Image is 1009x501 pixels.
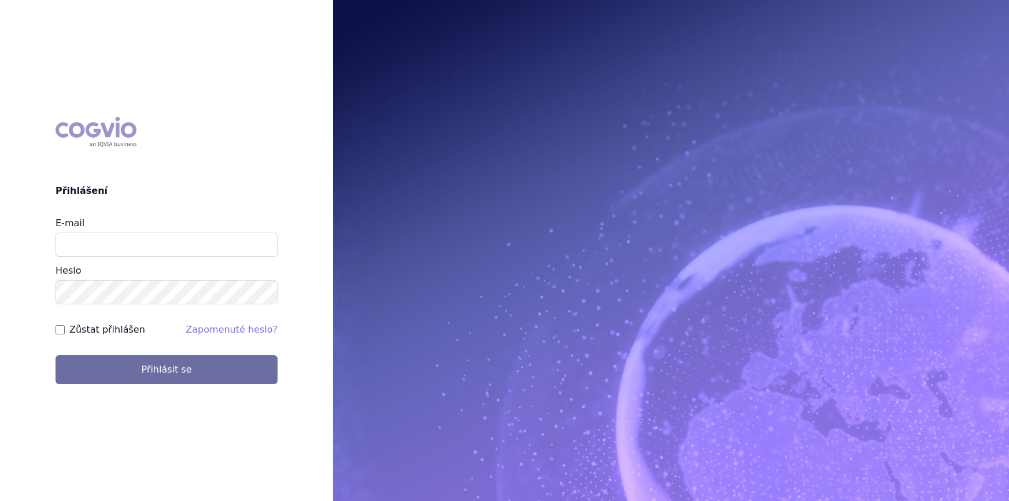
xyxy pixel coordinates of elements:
[56,355,278,384] button: Přihlásit se
[56,117,136,147] div: COGVIO
[56,218,84,229] label: E-mail
[56,265,81,276] label: Heslo
[69,323,145,337] label: Zůstat přihlášen
[186,324,278,335] a: Zapomenuté heslo?
[56,184,278,198] h2: Přihlášení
